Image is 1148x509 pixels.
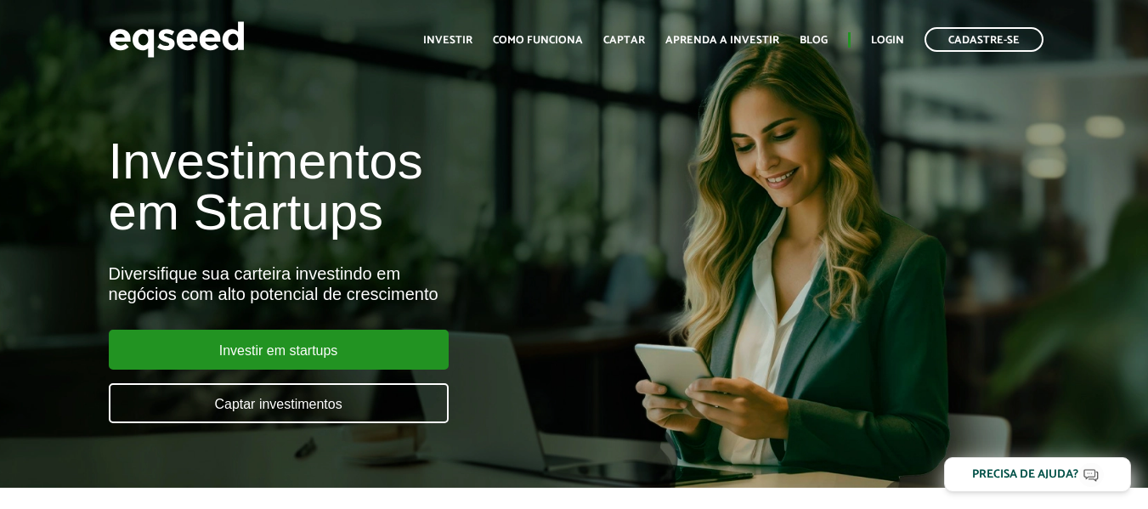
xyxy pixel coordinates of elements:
a: Investir [423,35,472,46]
a: Investir em startups [109,330,449,370]
div: Diversifique sua carteira investindo em negócios com alto potencial de crescimento [109,263,658,304]
a: Blog [800,35,828,46]
a: Login [871,35,904,46]
a: Cadastre-se [925,27,1043,52]
a: Aprenda a investir [665,35,779,46]
a: Como funciona [493,35,583,46]
a: Captar [603,35,645,46]
h1: Investimentos em Startups [109,136,658,238]
a: Captar investimentos [109,383,449,423]
img: EqSeed [109,17,245,62]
